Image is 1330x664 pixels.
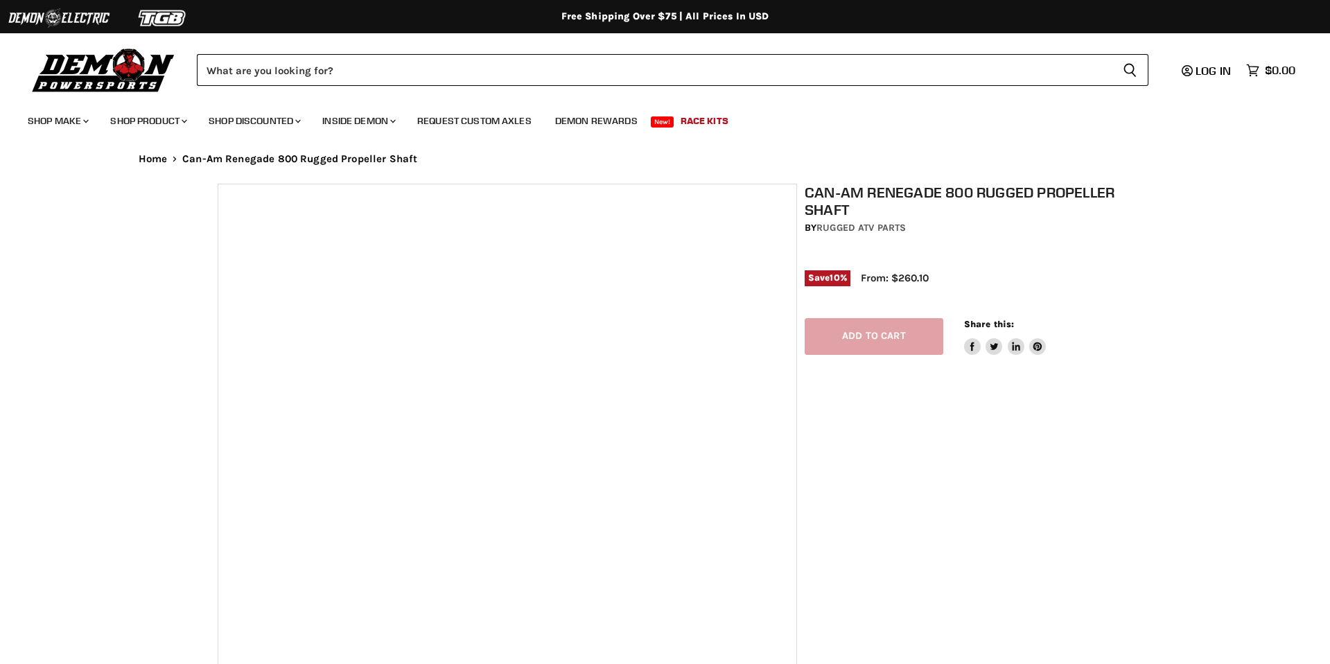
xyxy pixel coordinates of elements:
[830,272,839,283] span: 10
[805,184,1121,218] h1: Can-Am Renegade 800 Rugged Propeller Shaft
[805,270,850,286] span: Save %
[1239,60,1302,80] a: $0.00
[139,153,168,165] a: Home
[312,107,404,135] a: Inside Demon
[816,222,906,234] a: Rugged ATV Parts
[964,318,1047,355] aside: Share this:
[805,220,1121,236] div: by
[861,272,929,284] span: From: $260.10
[670,107,739,135] a: Race Kits
[197,54,1148,86] form: Product
[182,153,417,165] span: Can-Am Renegade 800 Rugged Propeller Shaft
[100,107,195,135] a: Shop Product
[1175,64,1239,77] a: Log in
[111,153,1220,165] nav: Breadcrumbs
[28,45,180,94] img: Demon Powersports
[198,107,309,135] a: Shop Discounted
[1265,64,1295,77] span: $0.00
[111,5,215,31] img: TGB Logo 2
[7,5,111,31] img: Demon Electric Logo 2
[1112,54,1148,86] button: Search
[17,107,97,135] a: Shop Make
[407,107,542,135] a: Request Custom Axles
[545,107,648,135] a: Demon Rewards
[1196,64,1231,78] span: Log in
[197,54,1112,86] input: Search
[17,101,1292,135] ul: Main menu
[111,10,1220,23] div: Free Shipping Over $75 | All Prices In USD
[964,319,1014,329] span: Share this:
[651,116,674,128] span: New!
